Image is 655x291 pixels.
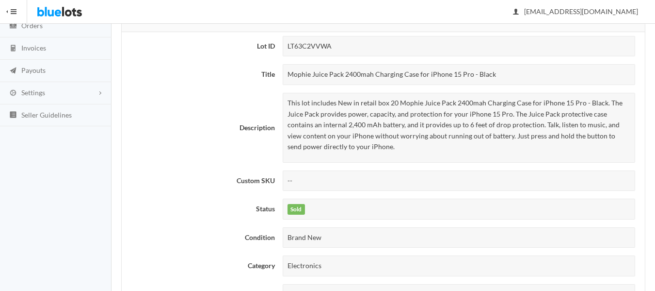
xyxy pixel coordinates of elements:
th: Custom SKU [122,167,279,195]
th: Title [122,60,279,89]
div: Mophie Juice Pack 2400mah Charging Case for iPhone 15 Pro - Black [283,64,635,85]
span: Orders [21,21,43,30]
p: This lot includes New in retail box 20 Mophie Juice Pack 2400mah Charging Case for iPhone 15 Pro ... [288,98,630,153]
span: Invoices [21,44,46,52]
ion-icon: cash [8,22,18,31]
label: Sold [288,204,305,215]
th: Category [122,252,279,280]
ion-icon: list box [8,111,18,120]
div: Electronics [283,256,635,276]
ion-icon: cog [8,89,18,98]
span: Settings [21,88,45,97]
ion-icon: paper plane [8,67,18,76]
th: Lot ID [122,32,279,61]
div: LT63C2VVWA [283,36,635,57]
ion-icon: person [511,8,521,17]
span: Payouts [21,66,46,74]
ion-icon: calculator [8,44,18,53]
th: Status [122,195,279,223]
th: Description [122,89,279,167]
th: Condition [122,223,279,252]
span: Seller Guidelines [21,111,72,119]
span: [EMAIL_ADDRESS][DOMAIN_NAME] [513,7,638,16]
div: Brand New [283,227,635,248]
div: -- [283,171,635,191]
